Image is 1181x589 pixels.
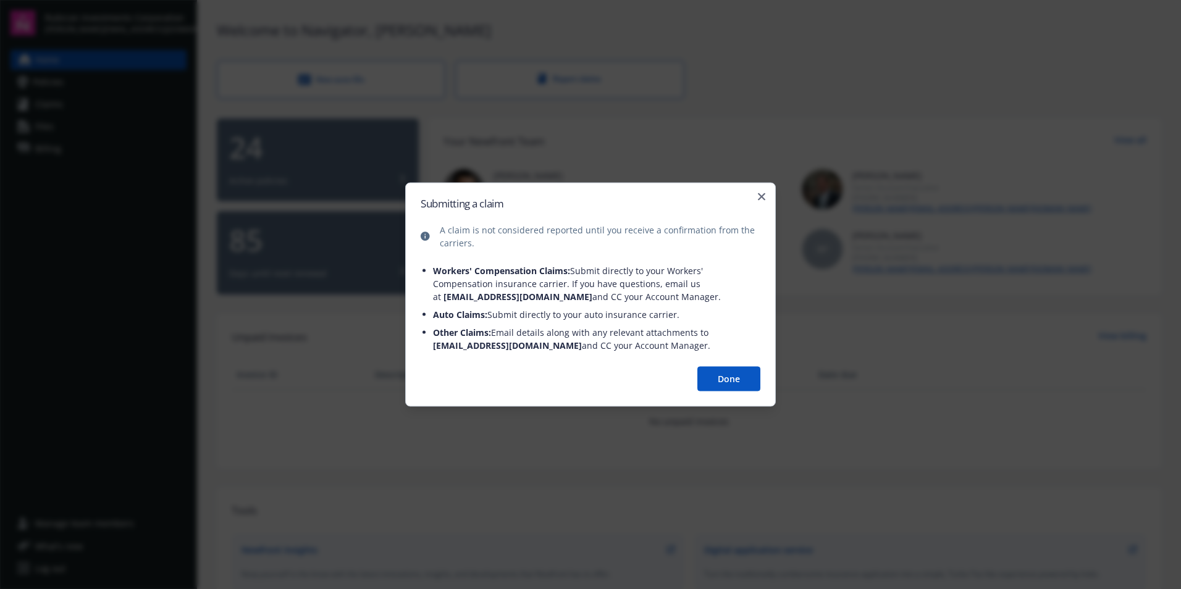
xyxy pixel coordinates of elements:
[443,291,592,303] span: [EMAIL_ADDRESS][DOMAIN_NAME]
[433,309,679,320] span: Submit directly to your auto insurance carrier.
[421,198,760,209] h2: Submitting a claim
[440,223,760,249] span: A claim is not considered reported until you receive a confirmation from the carriers.
[697,367,760,391] button: Done
[433,327,491,338] span: Other Claims:
[433,340,582,351] span: [EMAIL_ADDRESS][DOMAIN_NAME]
[433,265,570,277] span: Workers' Compensation Claims:
[433,327,710,351] span: Email details along with any relevant attachments to and CC your Account Manager.
[433,265,721,303] span: Submit directly to your Workers' Compensation insurance carrier. If you have questions, email us ...
[433,309,487,320] span: Auto Claims:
